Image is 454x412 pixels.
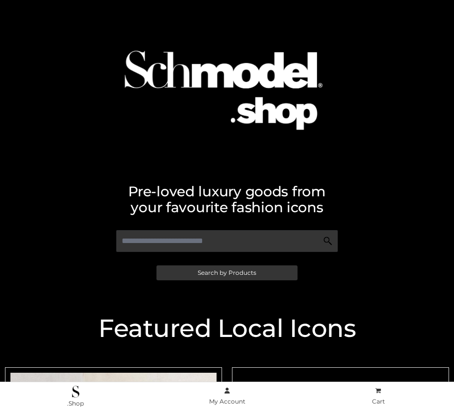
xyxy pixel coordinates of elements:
[303,385,454,408] a: Cart
[209,398,245,405] span: My Account
[5,183,449,215] h2: Pre-loved luxury goods from your favourite fashion icons
[72,386,79,398] img: .Shop
[151,385,303,408] a: My Account
[156,265,298,280] a: Search by Products
[323,236,333,246] img: Search Icon
[372,398,385,405] span: Cart
[198,270,256,276] span: Search by Products
[67,400,84,407] span: .Shop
